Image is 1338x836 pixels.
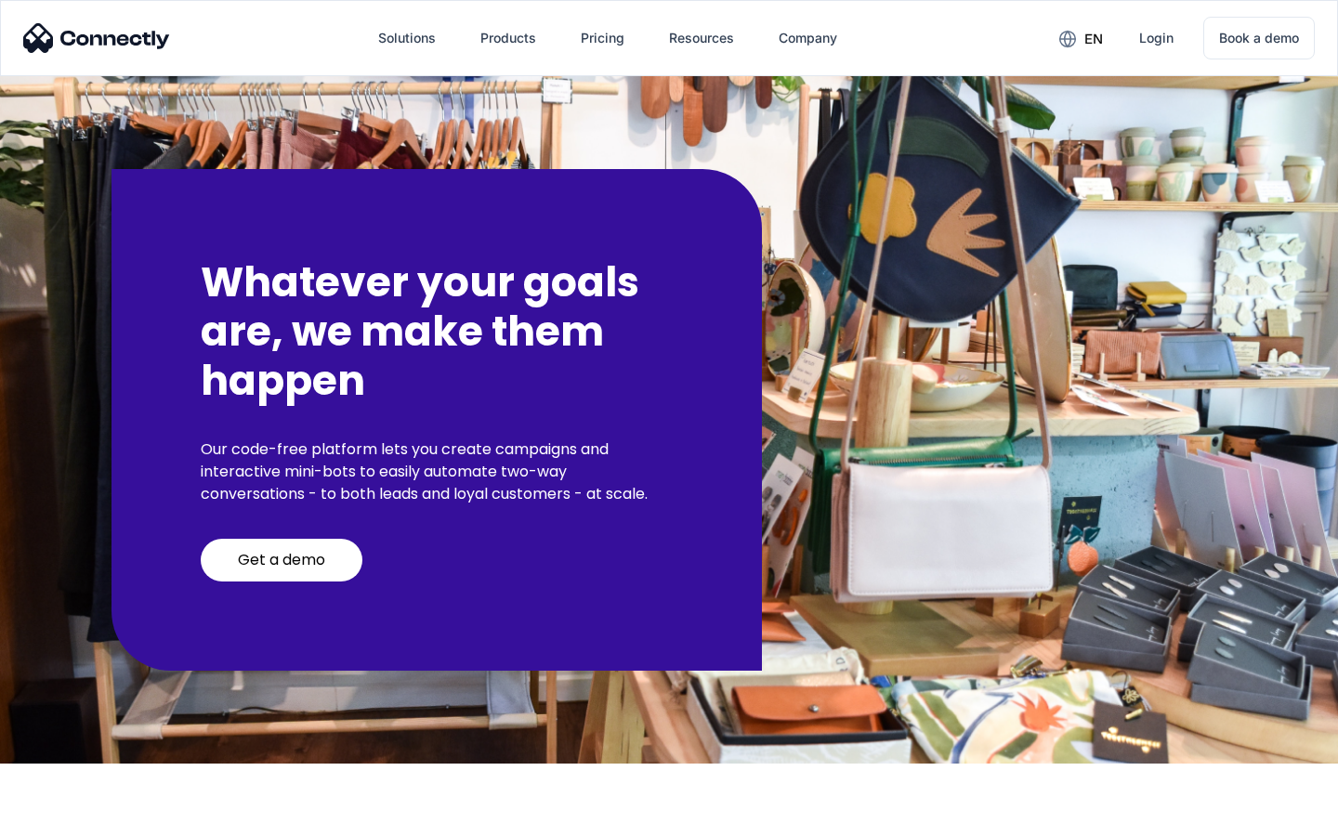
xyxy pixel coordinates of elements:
[581,25,624,51] div: Pricing
[238,551,325,569] div: Get a demo
[201,539,362,581] a: Get a demo
[480,25,536,51] div: Products
[566,16,639,60] a: Pricing
[1124,16,1188,60] a: Login
[201,258,673,405] h2: Whatever your goals are, we make them happen
[669,25,734,51] div: Resources
[23,23,170,53] img: Connectly Logo
[1139,25,1174,51] div: Login
[201,438,673,505] p: Our code-free platform lets you create campaigns and interactive mini-bots to easily automate two...
[1084,26,1103,52] div: en
[779,25,837,51] div: Company
[378,25,436,51] div: Solutions
[1203,17,1315,59] a: Book a demo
